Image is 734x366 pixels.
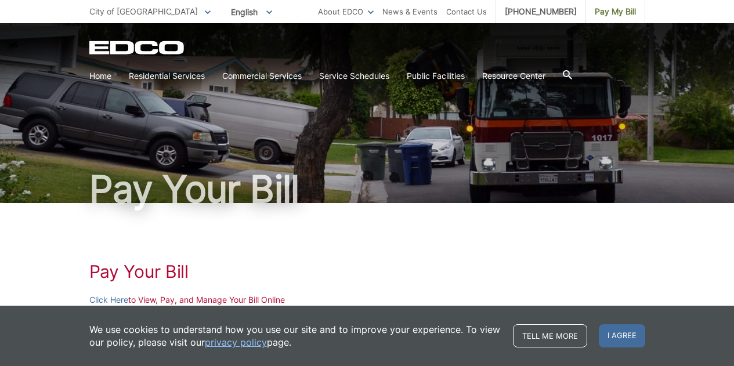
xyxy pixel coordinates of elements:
[89,6,198,16] span: City of [GEOGRAPHIC_DATA]
[129,70,205,82] a: Residential Services
[89,41,186,55] a: EDCD logo. Return to the homepage.
[89,293,645,306] p: to View, Pay, and Manage Your Bill Online
[595,5,636,18] span: Pay My Bill
[318,5,374,18] a: About EDCO
[599,324,645,347] span: I agree
[222,2,281,21] span: English
[89,171,645,208] h1: Pay Your Bill
[513,324,587,347] a: Tell me more
[89,293,128,306] a: Click Here
[319,70,389,82] a: Service Schedules
[407,70,465,82] a: Public Facilities
[482,70,545,82] a: Resource Center
[446,5,487,18] a: Contact Us
[382,5,437,18] a: News & Events
[89,261,645,282] h1: Pay Your Bill
[89,323,501,349] p: We use cookies to understand how you use our site and to improve your experience. To view our pol...
[222,70,302,82] a: Commercial Services
[205,336,267,349] a: privacy policy
[89,70,111,82] a: Home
